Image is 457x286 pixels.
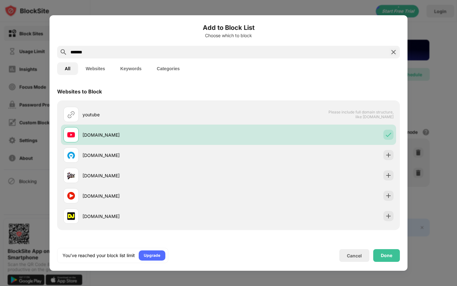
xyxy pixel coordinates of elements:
[83,193,228,199] div: [DOMAIN_NAME]
[63,252,135,259] div: You’ve reached your block list limit
[57,62,78,75] button: All
[328,110,394,119] span: Please include full domain structure, like [DOMAIN_NAME]
[113,62,149,75] button: Keywords
[57,88,102,95] div: Websites to Block
[67,151,75,159] img: favicons
[83,152,228,159] div: [DOMAIN_NAME]
[67,172,75,179] img: favicons
[144,252,160,259] div: Upgrade
[347,253,362,258] div: Cancel
[78,62,113,75] button: Websites
[83,172,228,179] div: [DOMAIN_NAME]
[83,132,228,138] div: [DOMAIN_NAME]
[67,131,75,139] img: favicons
[83,213,228,220] div: [DOMAIN_NAME]
[149,62,187,75] button: Categories
[67,212,75,220] img: favicons
[390,48,397,56] img: search-close
[60,48,67,56] img: search.svg
[381,253,392,258] div: Done
[57,33,400,38] div: Choose which to block
[57,23,400,32] h6: Add to Block List
[67,111,75,118] img: url.svg
[83,111,228,118] div: youtube
[67,192,75,200] img: favicons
